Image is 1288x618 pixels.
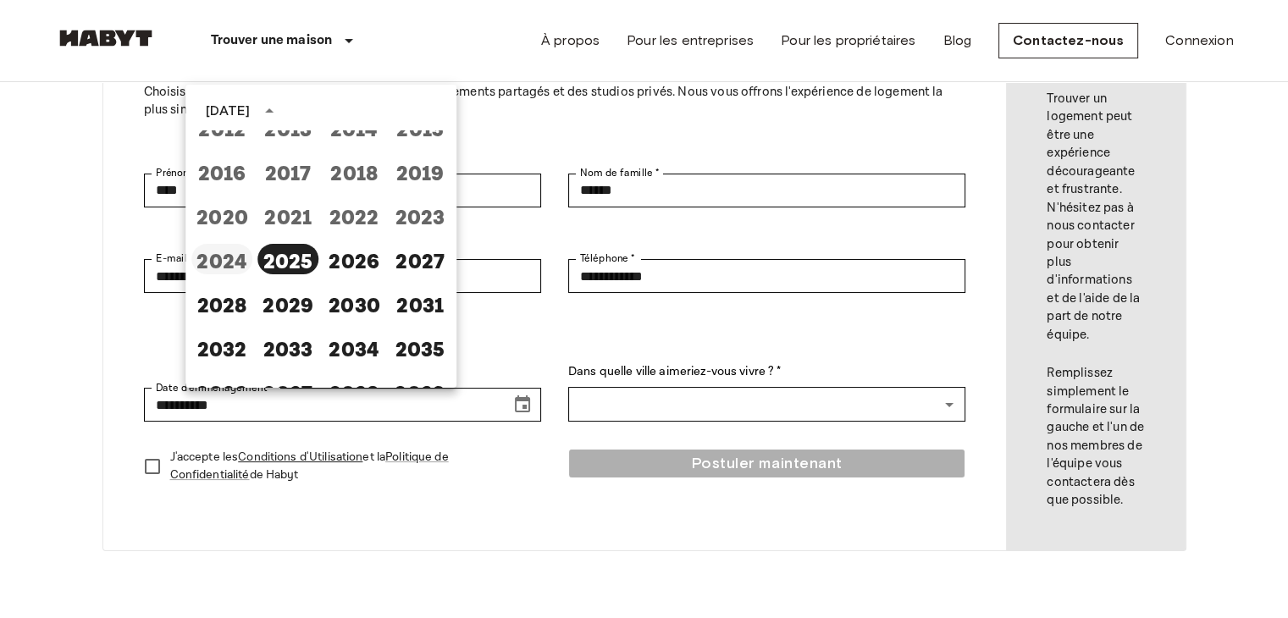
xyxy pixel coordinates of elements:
[257,332,318,362] button: 2033
[580,166,659,180] label: Nom de famille *
[998,23,1138,58] a: Contactez-nous
[156,166,198,180] label: Prénom *
[390,112,451,142] button: 2015
[323,288,384,318] button: 2030
[390,376,451,406] button: 2039
[943,30,971,51] a: Blog
[390,244,451,274] button: 2027
[323,200,384,230] button: 2022
[257,376,318,406] button: 2037
[238,450,362,465] a: Conditions d'Utilisation
[323,156,384,186] button: 2018
[191,288,252,318] button: 2028
[323,332,384,362] button: 2034
[323,376,384,406] button: 2038
[191,112,252,142] button: 2012
[191,156,252,186] button: 2016
[170,449,528,484] p: J'accepte les et la de Habyt
[191,200,252,230] button: 2020
[55,30,157,47] img: Habyt
[541,30,600,51] a: À propos
[390,156,451,186] button: 2019
[257,244,318,274] button: 2025
[506,388,539,422] button: Choose date, selected date is Sep 17, 2025
[323,244,384,274] button: 2026
[390,288,451,318] button: 2031
[156,380,274,395] label: Date d'emménagement
[580,251,635,266] label: Téléphone *
[568,363,965,381] label: Dans quelle ville aimeriez-vous vivre ? *
[206,101,250,121] div: [DATE]
[1047,364,1144,510] p: Remplissez simplement le formulaire sur la gauche et l'un de nos membres de l'équipe vous contact...
[323,112,384,142] button: 2014
[627,30,754,51] a: Pour les entreprises
[257,288,318,318] button: 2029
[390,332,451,362] button: 2035
[1047,90,1144,344] p: Trouver un logement peut être une expérience décourageante et frustrante. N'hésitez pas à nous co...
[191,244,252,274] button: 2024
[781,30,915,51] a: Pour les propriétaires
[257,112,318,142] button: 2013
[257,156,318,186] button: 2017
[144,83,966,119] p: Choisissez entre des espaces de co-living, des appartements partagés et des studios privés. Nous ...
[1165,30,1233,51] a: Connexion
[255,97,284,125] button: year view is open, switch to calendar view
[156,251,193,266] label: E-mail *
[191,376,252,406] button: 2036
[211,30,333,51] p: Trouver une maison
[191,332,252,362] button: 2032
[390,200,451,230] button: 2023
[257,200,318,230] button: 2021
